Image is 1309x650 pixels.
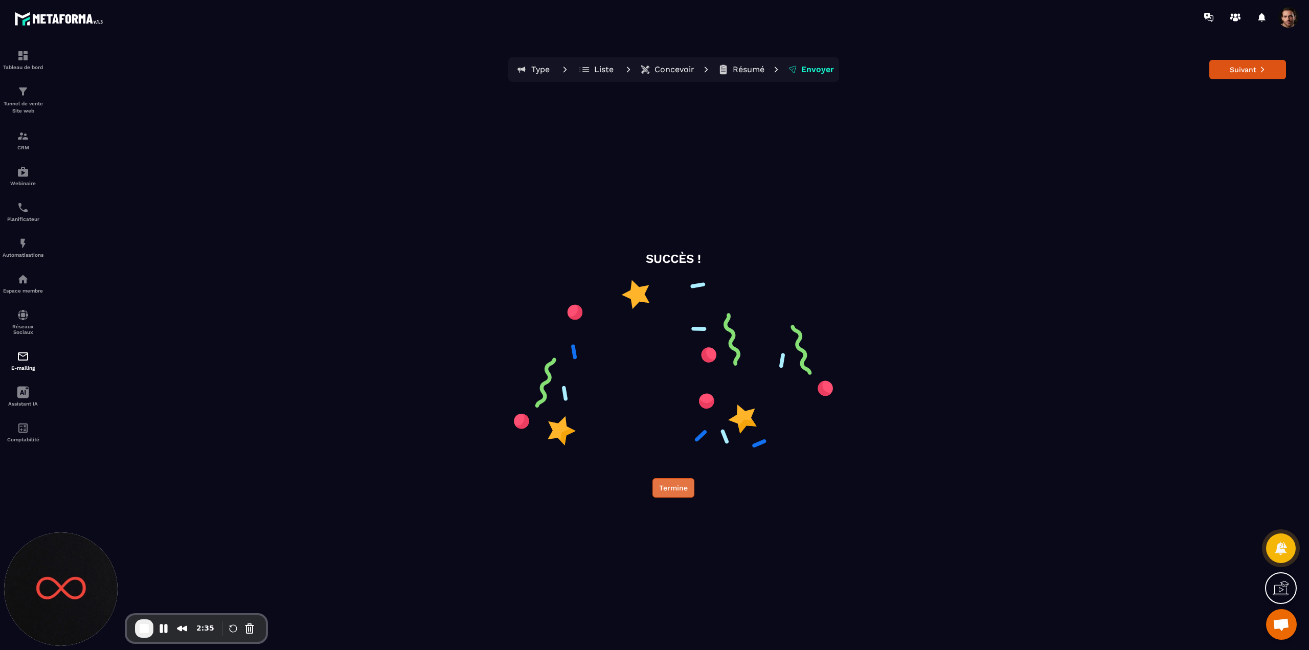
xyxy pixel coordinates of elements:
img: formation [17,85,29,98]
p: Concevoir [654,64,694,75]
button: Résumé [715,59,768,80]
p: Comptabilité [3,437,43,442]
img: automations [17,166,29,178]
img: automations [17,273,29,285]
a: formationformationTableau de bord [3,42,43,78]
p: Réseaux Sociaux [3,324,43,335]
div: Open chat [1266,609,1297,640]
a: social-networksocial-networkRéseaux Sociaux [3,301,43,343]
img: automations [17,237,29,250]
a: formationformationCRM [3,122,43,158]
p: Espace membre [3,288,43,294]
a: automationsautomationsWebinaire [3,158,43,194]
p: Type [531,64,550,75]
a: emailemailE-mailing [3,343,43,378]
img: formation [17,50,29,62]
a: automationsautomationsAutomatisations [3,230,43,265]
p: SUCCÈS ! [646,251,701,267]
p: E-mailing [3,365,43,371]
button: Envoyer [785,59,837,80]
img: logo [14,9,106,28]
a: accountantaccountantComptabilité [3,414,43,450]
a: formationformationTunnel de vente Site web [3,78,43,122]
p: Tunnel de vente Site web [3,100,43,115]
p: Liste [594,64,614,75]
button: Liste [574,59,620,80]
p: Assistant IA [3,401,43,407]
a: Assistant IA [3,378,43,414]
p: Webinaire [3,181,43,186]
p: CRM [3,145,43,150]
img: formation [17,130,29,142]
img: social-network [17,309,29,321]
button: Type [510,59,556,80]
a: automationsautomationsEspace membre [3,265,43,301]
a: schedulerschedulerPlanificateur [3,194,43,230]
p: Tableau de bord [3,64,43,70]
button: Suivant [1209,60,1286,79]
img: accountant [17,422,29,434]
img: scheduler [17,201,29,214]
button: Termine [652,478,694,498]
p: Résumé [733,64,764,75]
button: Concevoir [637,59,697,80]
p: Planificateur [3,216,43,222]
p: Envoyer [801,64,834,75]
p: Automatisations [3,252,43,258]
img: email [17,350,29,363]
